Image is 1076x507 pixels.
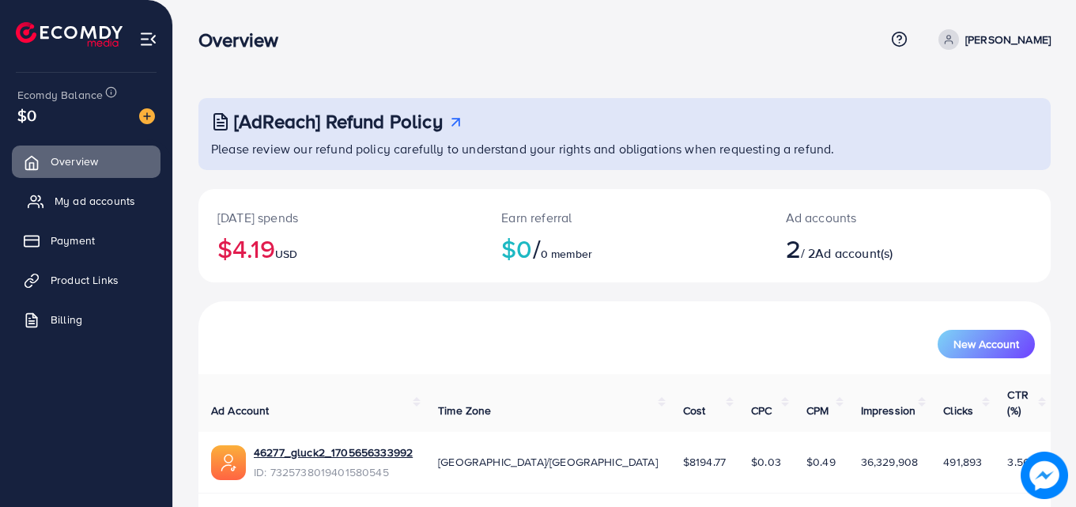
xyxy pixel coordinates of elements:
span: My ad accounts [55,193,135,209]
button: New Account [938,330,1035,358]
span: Clicks [943,403,973,418]
span: $0 [17,104,36,127]
span: Product Links [51,272,119,288]
h2: $4.19 [217,233,463,263]
img: image [139,108,155,124]
span: 491,893 [943,454,982,470]
a: Billing [12,304,160,335]
p: [PERSON_NAME] [965,30,1051,49]
span: Ad account(s) [815,244,893,262]
img: image [1021,452,1067,498]
span: Cost [683,403,706,418]
h3: [AdReach] Refund Policy [234,110,443,133]
a: 46277_gluck2_1705656333992 [254,445,413,460]
span: CPC [751,403,772,418]
p: Please review our refund policy carefully to understand your rights and obligations when requesti... [211,139,1041,158]
span: / [533,230,541,267]
span: $0.03 [751,454,781,470]
img: logo [16,22,123,47]
p: [DATE] spends [217,208,463,227]
span: New Account [953,339,1019,350]
a: My ad accounts [12,185,160,217]
span: Overview [51,153,98,169]
span: Impression [861,403,916,418]
a: Overview [12,146,160,177]
p: Earn referral [501,208,747,227]
span: 2 [786,230,801,267]
span: CTR (%) [1007,387,1028,418]
span: Time Zone [438,403,491,418]
h2: $0 [501,233,747,263]
p: Ad accounts [786,208,961,227]
span: 36,329,908 [861,454,919,470]
span: Payment [51,233,95,248]
span: USD [275,246,297,262]
img: ic-ads-acc.e4c84228.svg [211,445,246,480]
span: [GEOGRAPHIC_DATA]/[GEOGRAPHIC_DATA] [438,454,658,470]
a: Product Links [12,264,160,296]
span: ID: 7325738019401580545 [254,464,413,480]
span: Ecomdy Balance [17,87,103,103]
span: Ad Account [211,403,270,418]
span: $0.49 [806,454,836,470]
span: Billing [51,312,82,327]
h3: Overview [198,28,291,51]
span: CPM [806,403,829,418]
span: 0 member [541,246,592,262]
span: $8194.77 [683,454,726,470]
a: Payment [12,225,160,256]
span: 3.56 [1007,454,1029,470]
h2: / 2 [786,233,961,263]
img: menu [139,30,157,48]
a: [PERSON_NAME] [932,29,1051,50]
